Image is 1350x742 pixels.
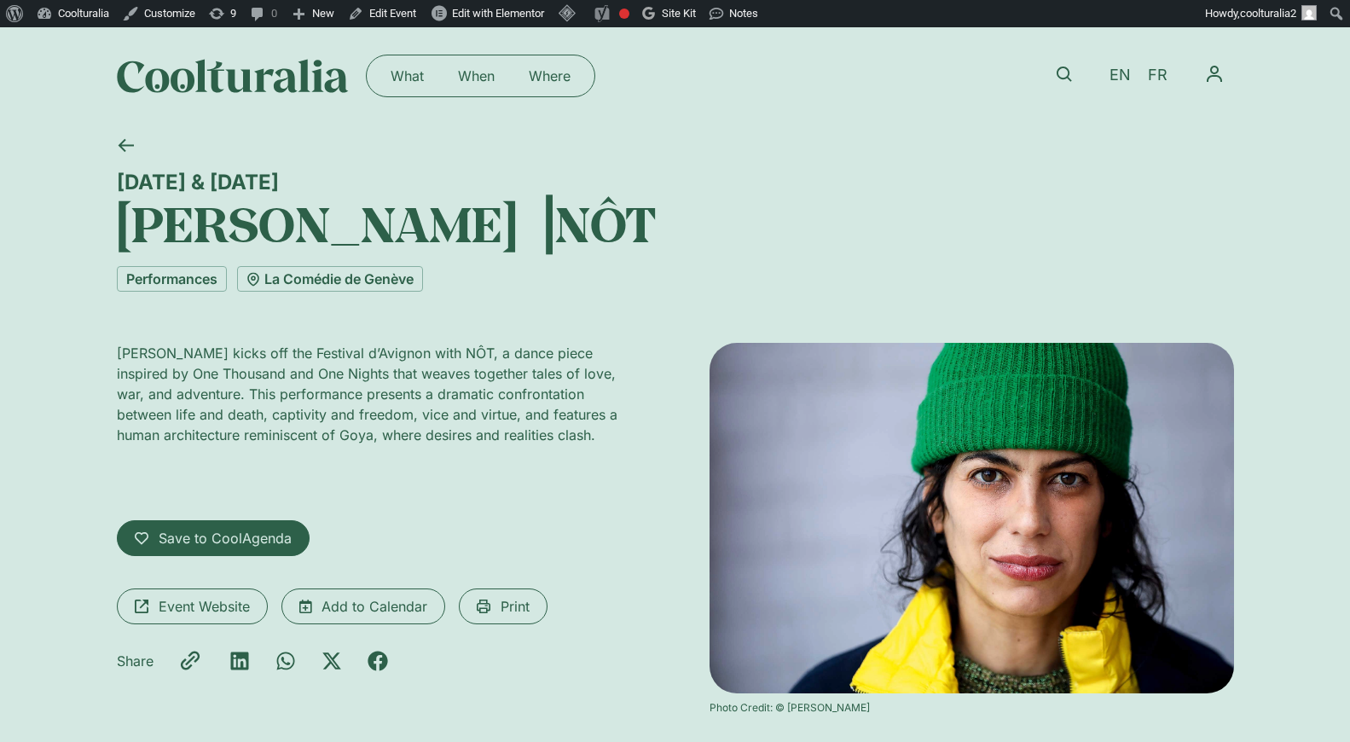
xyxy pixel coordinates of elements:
a: When [441,62,512,90]
h1: [PERSON_NAME] ⎥NÔT [117,194,1234,252]
div: Focus keyphrase not set [619,9,629,19]
div: Share on facebook [368,651,388,671]
a: Where [512,62,588,90]
a: EN [1101,63,1139,88]
nav: Menu [374,62,588,90]
span: Edit with Elementor [452,7,544,20]
a: Save to CoolAgenda [117,520,310,556]
a: Add to Calendar [281,588,445,624]
span: FR [1148,67,1167,84]
div: Photo Credit: © [PERSON_NAME] [710,700,1234,716]
a: FR [1139,63,1176,88]
div: Share on linkedin [229,651,250,671]
span: EN [1110,67,1131,84]
a: What [374,62,441,90]
p: [PERSON_NAME] kicks off the Festival d’Avignon with NÔT, a dance piece inspired by One Thousand a... [117,343,641,445]
span: Save to CoolAgenda [159,528,292,548]
span: Event Website [159,596,250,617]
span: Add to Calendar [322,596,427,617]
span: Site Kit [662,7,696,20]
a: Print [459,588,548,624]
div: [DATE] & [DATE] [117,170,1234,194]
span: Print [501,596,530,617]
div: Share on x-twitter [322,651,342,671]
p: Share [117,651,154,671]
a: La Comédie de Genève [237,266,423,292]
button: Menu Toggle [1195,55,1234,94]
a: Performances [117,266,227,292]
a: Event Website [117,588,268,624]
nav: Menu [1195,55,1234,94]
div: Share on whatsapp [275,651,296,671]
span: coolturalia2 [1240,7,1296,20]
